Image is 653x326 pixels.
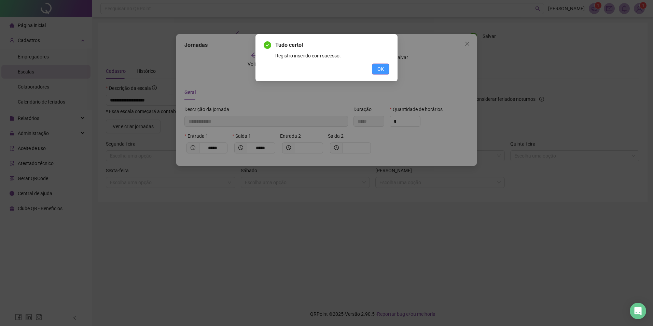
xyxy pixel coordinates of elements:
[372,64,389,74] button: OK
[275,42,303,48] span: Tudo certo!
[275,53,341,58] span: Registro inserido com sucesso.
[377,65,384,73] span: OK
[264,41,271,49] span: check-circle
[630,303,646,319] div: Open Intercom Messenger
